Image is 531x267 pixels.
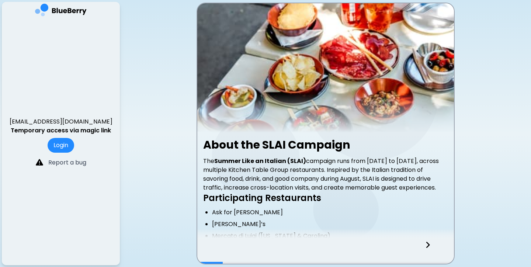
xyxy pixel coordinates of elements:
[203,157,448,192] p: The campaign runs from [DATE] to [DATE], across multiple Kitchen Table Group restaurants. Inspire...
[48,158,86,167] p: Report a bug
[36,159,43,166] img: file icon
[212,220,448,229] li: [PERSON_NAME]’s
[197,3,454,132] img: video thumbnail
[214,157,306,165] strong: Summer Like an Italian (SLAI)
[203,138,448,152] h2: About the SLAI Campaign
[10,117,112,126] p: [EMAIL_ADDRESS][DOMAIN_NAME]
[35,4,87,19] img: company logo
[48,141,74,149] a: Login
[48,138,74,153] button: Login
[203,192,448,204] h3: Participating Restaurants
[212,208,448,217] li: Ask for [PERSON_NAME]
[11,126,111,135] p: Temporary access via magic link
